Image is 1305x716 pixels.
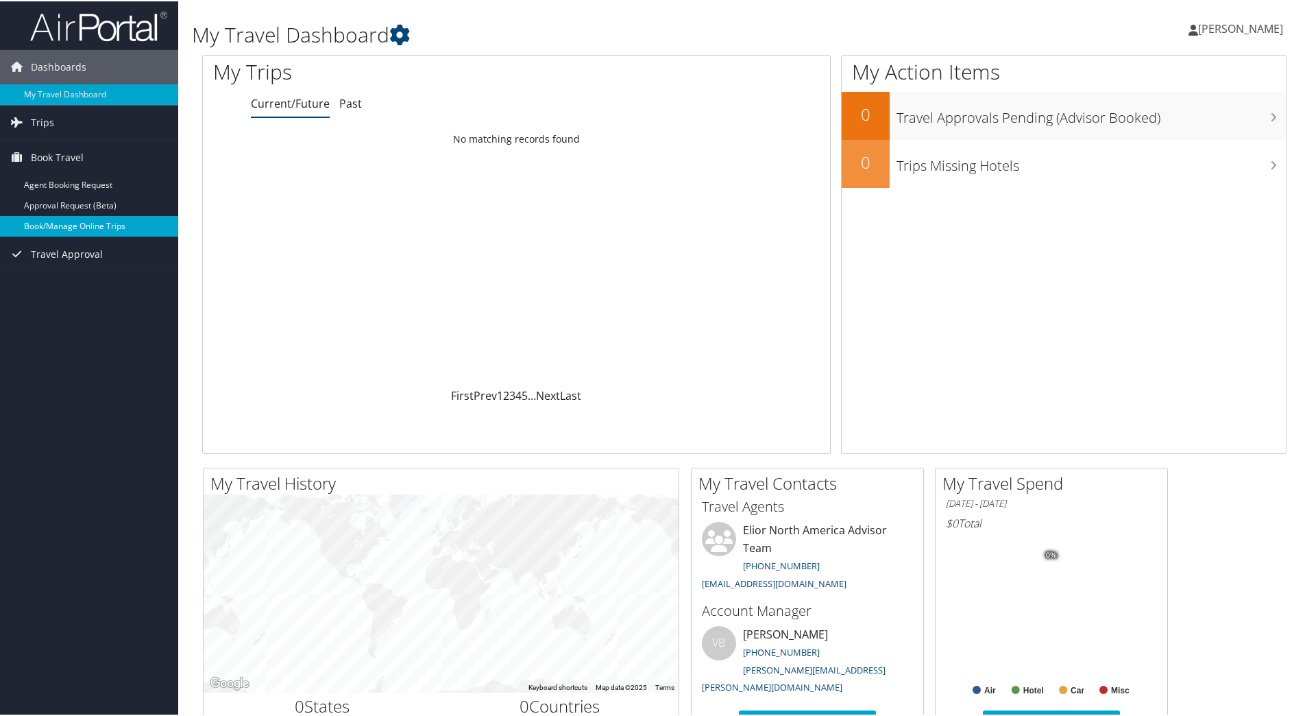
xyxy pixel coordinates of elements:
[31,49,86,83] span: Dashboards
[842,150,890,173] h2: 0
[207,673,252,691] img: Google
[213,56,559,85] h1: My Trips
[30,9,167,41] img: airportal-logo.png
[1071,684,1084,694] text: Car
[515,387,522,402] a: 4
[743,645,820,657] a: [PHONE_NUMBER]
[520,693,529,716] span: 0
[210,470,679,494] h2: My Travel History
[702,663,886,693] a: [PERSON_NAME][EMAIL_ADDRESS][PERSON_NAME][DOMAIN_NAME]
[497,387,503,402] a: 1
[203,126,830,150] td: No matching records found
[509,387,515,402] a: 3
[897,148,1286,174] h3: Trips Missing Hotels
[31,139,84,174] span: Book Travel
[503,387,509,402] a: 2
[946,514,1157,529] h6: Total
[31,236,103,270] span: Travel Approval
[1198,20,1283,35] span: [PERSON_NAME]
[842,91,1286,139] a: 0Travel Approvals Pending (Advisor Booked)
[207,673,252,691] a: Open this area in Google Maps (opens a new window)
[842,139,1286,187] a: 0Trips Missing Hotels
[695,625,920,698] li: [PERSON_NAME]
[984,684,996,694] text: Air
[251,95,330,110] a: Current/Future
[942,470,1167,494] h2: My Travel Spend
[698,470,923,494] h2: My Travel Contacts
[842,102,890,125] h2: 0
[695,521,920,594] li: Elior North America Advisor Team
[474,387,497,402] a: Prev
[897,100,1286,126] h3: Travel Approvals Pending (Advisor Booked)
[31,104,54,139] span: Trips
[295,693,304,716] span: 0
[702,625,736,659] div: VB
[702,576,846,588] a: [EMAIL_ADDRESS][DOMAIN_NAME]
[560,387,581,402] a: Last
[702,600,913,619] h3: Account Manager
[1111,684,1130,694] text: Misc
[743,558,820,571] a: [PHONE_NUMBER]
[192,19,929,48] h1: My Travel Dashboard
[522,387,528,402] a: 5
[1046,550,1057,558] tspan: 0%
[339,95,362,110] a: Past
[1188,7,1297,48] a: [PERSON_NAME]
[842,56,1286,85] h1: My Action Items
[946,496,1157,509] h6: [DATE] - [DATE]
[1023,684,1044,694] text: Hotel
[528,682,587,691] button: Keyboard shortcuts
[702,496,913,515] h3: Travel Agents
[655,682,674,690] a: Terms (opens in new tab)
[451,387,474,402] a: First
[596,682,647,690] span: Map data ©2025
[528,387,536,402] span: …
[536,387,560,402] a: Next
[946,514,958,529] span: $0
